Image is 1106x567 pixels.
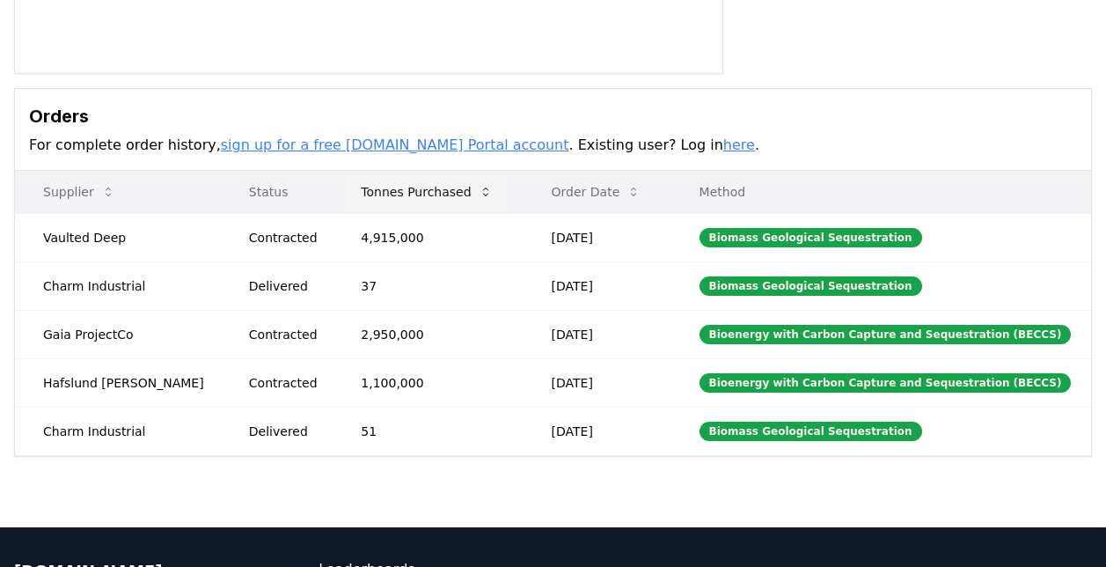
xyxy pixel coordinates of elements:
td: [DATE] [524,358,671,407]
p: Method [685,183,1077,201]
button: Supplier [29,174,129,210]
div: Contracted [249,326,319,343]
p: For complete order history, . Existing user? Log in . [29,135,1077,156]
button: Order Date [538,174,656,210]
td: 1,100,000 [333,358,523,407]
div: Bioenergy with Carbon Capture and Sequestration (BECCS) [699,373,1072,393]
td: Charm Industrial [15,261,221,310]
td: Charm Industrial [15,407,221,455]
td: [DATE] [524,261,671,310]
div: Contracted [249,229,319,247]
div: Delivered [249,277,319,295]
td: Hafslund [PERSON_NAME] [15,358,221,407]
div: Biomass Geological Sequestration [699,228,922,247]
td: [DATE] [524,213,671,261]
div: Biomass Geological Sequestration [699,276,922,296]
div: Contracted [249,374,319,392]
td: [DATE] [524,407,671,455]
div: Biomass Geological Sequestration [699,422,922,441]
td: Gaia ProjectCo [15,310,221,358]
td: [DATE] [524,310,671,358]
div: Bioenergy with Carbon Capture and Sequestration (BECCS) [699,325,1072,344]
td: 51 [333,407,523,455]
a: sign up for a free [DOMAIN_NAME] Portal account [221,136,569,153]
a: here [723,136,755,153]
td: Vaulted Deep [15,213,221,261]
td: 2,950,000 [333,310,523,358]
td: 37 [333,261,523,310]
button: Tonnes Purchased [347,174,506,210]
p: Status [235,183,319,201]
div: Delivered [249,423,319,440]
td: 4,915,000 [333,213,523,261]
h3: Orders [29,103,1077,129]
